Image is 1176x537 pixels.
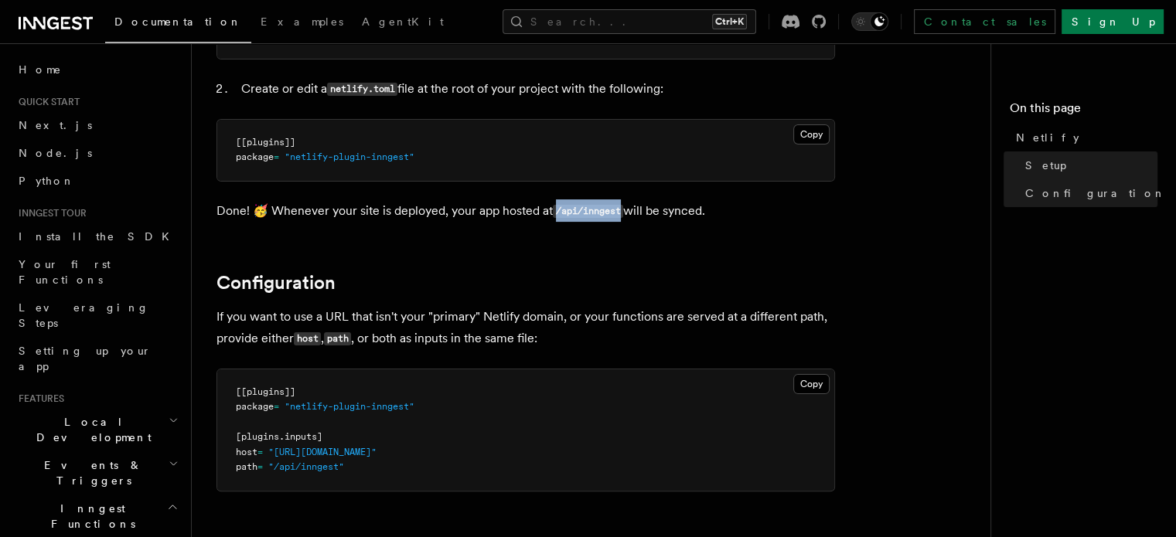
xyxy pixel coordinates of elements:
[851,12,888,31] button: Toggle dark mode
[353,5,453,42] a: AgentKit
[1019,151,1157,179] a: Setup
[251,5,353,42] a: Examples
[12,56,182,83] a: Home
[236,137,295,148] span: [[plugins]]
[236,386,295,397] span: [[plugins]]
[327,83,397,96] code: netlify.toml
[12,139,182,167] a: Node.js
[793,374,830,394] button: Copy
[236,461,257,472] span: path
[324,332,351,345] code: path
[216,306,835,350] p: If you want to use a URL that isn't your "primary" Netlify domain, or your functions are served a...
[19,258,111,286] span: Your first Functions
[1010,124,1157,151] a: Netlify
[105,5,251,43] a: Documentation
[12,96,80,108] span: Quick start
[274,401,279,412] span: =
[285,401,414,412] span: "netlify-plugin-inngest"
[12,294,182,337] a: Leveraging Steps
[12,501,167,532] span: Inngest Functions
[294,332,321,345] code: host
[12,393,64,405] span: Features
[257,461,263,472] span: =
[12,111,182,139] a: Next.js
[19,62,62,77] span: Home
[19,345,152,372] span: Setting up your app
[19,147,92,159] span: Node.js
[12,451,182,495] button: Events & Triggers
[236,151,274,162] span: package
[12,223,182,250] a: Install the SDK
[1025,185,1166,201] span: Configuration
[12,337,182,380] a: Setting up your app
[257,447,263,457] span: =
[19,175,75,187] span: Python
[19,230,179,243] span: Install the SDK
[12,250,182,294] a: Your first Functions
[362,15,444,28] span: AgentKit
[12,414,169,445] span: Local Development
[114,15,242,28] span: Documentation
[793,124,830,144] button: Copy
[236,401,274,412] span: package
[216,200,835,223] p: Done! 🥳 Whenever your site is deployed, your app hosted at will be synced.
[236,431,322,442] span: [plugins.inputs]
[1010,99,1157,124] h4: On this page
[1025,158,1066,173] span: Setup
[1062,9,1164,34] a: Sign Up
[503,9,756,34] button: Search...Ctrl+K
[268,461,344,472] span: "/api/inngest"
[237,78,835,100] li: Create or edit a file at the root of your project with the following:
[268,447,377,457] span: "[URL][DOMAIN_NAME]"
[261,15,343,28] span: Examples
[216,272,336,294] a: Configuration
[12,207,87,219] span: Inngest tour
[12,408,182,451] button: Local Development
[12,457,169,488] span: Events & Triggers
[553,205,623,218] code: /api/inngest
[1016,130,1079,145] span: Netlify
[285,151,414,162] span: "netlify-plugin-inngest"
[274,151,279,162] span: =
[914,9,1055,34] a: Contact sales
[12,167,182,195] a: Python
[236,447,257,457] span: host
[712,14,747,29] kbd: Ctrl+K
[1019,179,1157,207] a: Configuration
[19,301,149,329] span: Leveraging Steps
[19,119,92,131] span: Next.js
